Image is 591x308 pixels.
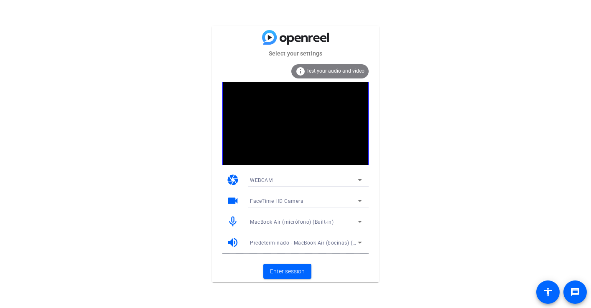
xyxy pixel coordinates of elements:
[295,66,306,76] mat-icon: info
[270,267,305,276] span: Enter session
[262,30,329,45] img: blue-gradient.svg
[250,177,273,183] span: WEBCAM
[250,239,372,246] span: Predeterminado - MacBook Air (bocinas) (Built-in)
[227,174,239,186] mat-icon: camera
[250,198,303,204] span: FaceTime HD Camera
[212,49,379,58] mat-card-subtitle: Select your settings
[543,287,553,297] mat-icon: accessibility
[570,287,580,297] mat-icon: message
[250,219,334,225] span: MacBook Air (micrófono) (Built-in)
[227,236,239,249] mat-icon: volume_up
[227,215,239,228] mat-icon: mic_none
[306,68,364,74] span: Test your audio and video
[263,264,311,279] button: Enter session
[227,194,239,207] mat-icon: videocam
